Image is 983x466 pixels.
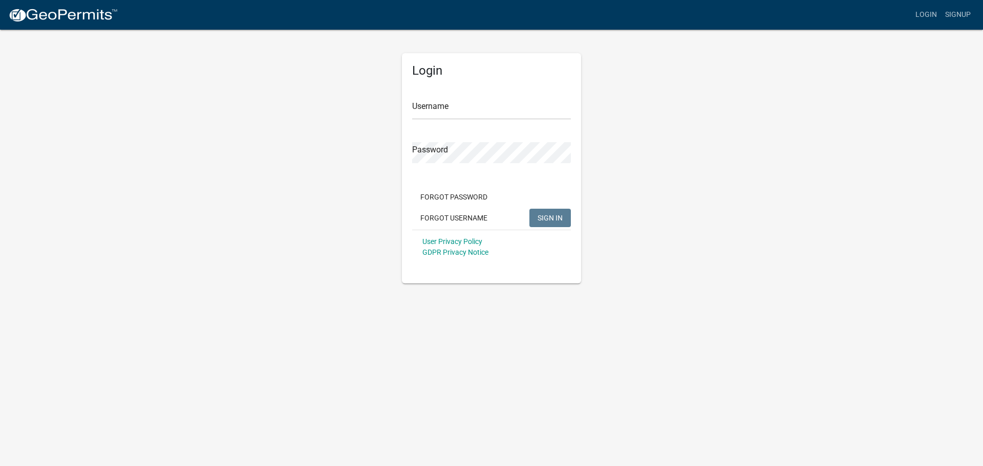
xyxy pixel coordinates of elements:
button: Forgot Password [412,188,496,206]
button: Forgot Username [412,209,496,227]
a: Signup [941,5,975,25]
a: User Privacy Policy [422,237,482,246]
a: GDPR Privacy Notice [422,248,488,256]
h5: Login [412,63,571,78]
a: Login [911,5,941,25]
span: SIGN IN [538,213,563,221]
button: SIGN IN [529,209,571,227]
